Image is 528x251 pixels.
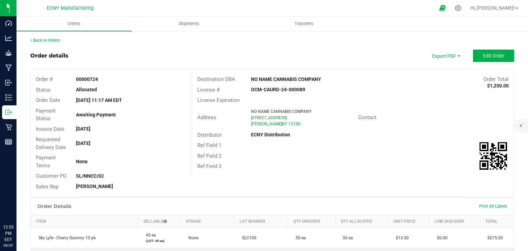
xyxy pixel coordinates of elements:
inline-svg: Analytics [5,35,12,42]
iframe: Resource center [7,196,27,217]
strong: ECNY Distribution [251,132,290,137]
span: 50 ea [292,236,306,240]
span: Order Total [483,76,509,82]
span: Customer PO [36,173,66,179]
strong: Awaiting Payment [76,112,116,117]
th: Qty Allocated [335,215,388,228]
span: Distributor [197,132,222,138]
a: Back to Orders [30,38,60,43]
strong: $1,250.00 [487,83,509,88]
span: Payment Status [36,108,56,122]
inline-svg: Inbound [5,79,12,86]
th: Strain [181,215,234,228]
a: Orders [16,17,132,31]
span: None [185,236,198,240]
strong: [DATE] 11:17 AM EDT [76,97,122,103]
th: Unit Price [388,215,429,228]
span: 45 ea [142,233,156,238]
span: Orders [58,21,90,27]
span: Hi, [PERSON_NAME]! [470,5,515,11]
span: 50 ea [339,236,353,240]
p: 08/20 [3,243,13,248]
th: Item [31,215,138,228]
span: NY [282,122,287,126]
th: Sellable [138,215,181,228]
inline-svg: Dashboard [5,20,12,27]
th: Lot Number [234,215,288,228]
span: SLC100 [239,236,256,240]
span: NO NAME CANNABIS COMPANY [251,109,311,114]
strong: 00000724 [76,76,98,82]
li: Export PDF [425,50,466,62]
span: Requested Delivery Date [36,136,66,150]
span: Sales Rep [36,184,58,190]
p: 12:55 PM EDT [3,224,13,243]
span: $13.50 [392,236,409,240]
span: Ref Field 3 [197,163,221,169]
span: 12180 [288,122,300,126]
inline-svg: Outbound [5,109,12,116]
inline-svg: Reports [5,138,12,145]
span: Status [36,87,51,93]
span: Edit Order [483,53,504,59]
div: Manage settings [454,5,462,11]
p: (LOT: 45 ea) [142,238,177,243]
span: Print All Labels [479,204,507,209]
h1: Order Details [37,203,71,209]
div: Order details [30,52,68,60]
a: Transfers [247,17,362,31]
strong: [DATE] [76,126,90,132]
span: ECNY Manufacturing [47,5,93,11]
span: Transfers [285,21,323,27]
span: , [281,122,282,126]
span: [PERSON_NAME] [251,122,282,126]
span: Open Ecommerce Menu [435,1,450,15]
a: Shipments [132,17,247,31]
span: Ref Field 2 [197,153,221,159]
strong: None [76,159,88,164]
strong: [PERSON_NAME] [76,184,113,189]
span: $0.00 [433,236,448,240]
span: $675.00 [484,236,503,240]
th: Qty Ordered [288,215,335,228]
span: Invoice Date [36,126,64,132]
span: License Expiration [197,97,240,103]
inline-svg: Grow [5,50,12,56]
span: Order # [36,76,53,82]
iframe: Resource center unread badge [20,195,29,203]
strong: [DATE] [76,140,90,146]
span: Ref Field 1 [197,142,221,148]
span: Shipments [169,21,209,27]
span: [STREET_ADDRESS] [251,115,287,120]
span: Address [197,114,216,121]
img: Scan me! [480,142,507,170]
span: Contact [358,114,376,121]
strong: Allocated [76,87,97,92]
th: Line Discount [429,215,480,228]
th: Total [480,215,514,228]
qrcode: 00000724 [480,142,507,170]
inline-svg: Manufacturing [5,64,12,71]
button: Edit Order [473,50,514,62]
span: Order Date [36,97,60,103]
strong: SL/NNCC/02 [76,173,104,179]
strong: OCM-CAURD-24-000089 [251,87,305,92]
span: Payment Terms [36,155,56,169]
inline-svg: Retail [5,124,12,130]
inline-svg: Inventory [5,94,12,101]
span: License # [197,87,220,93]
strong: NO NAME CANNABIS COMPANY [251,76,321,82]
span: Sky Lyfe - Cherry Gummy 10 pk [35,236,96,240]
span: Destination DBA [197,76,235,82]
